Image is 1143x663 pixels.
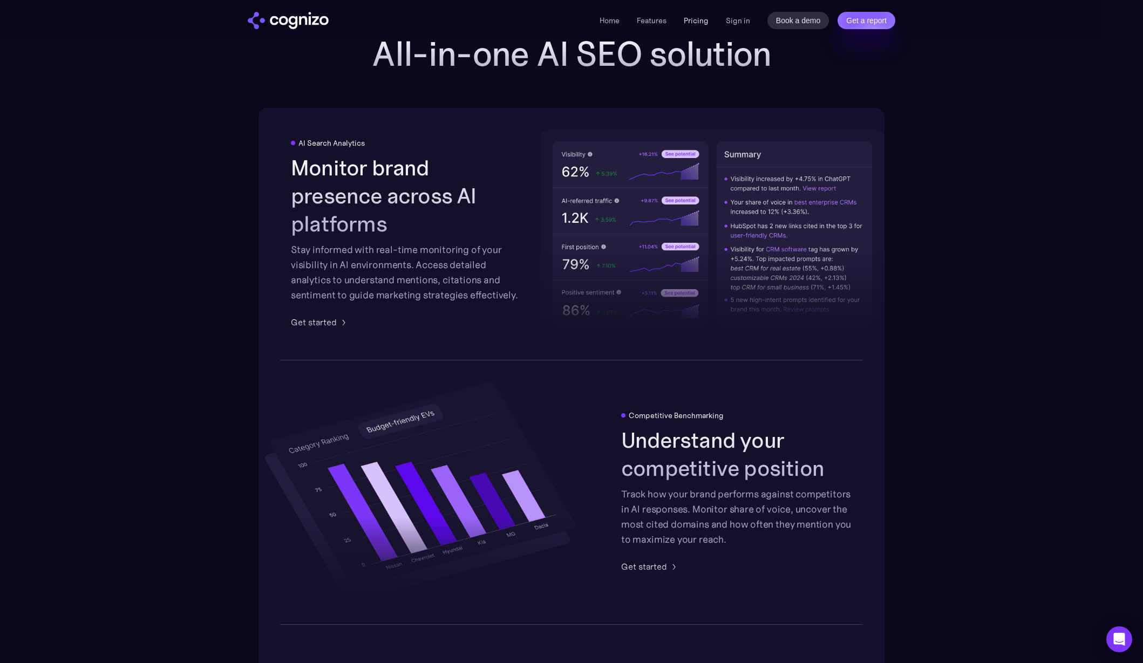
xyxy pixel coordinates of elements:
[621,560,680,573] a: Get started
[248,12,329,29] img: cognizo logo
[726,14,750,27] a: Sign in
[621,487,852,547] div: Track how your brand performs against competitors in AI responses. Monitor share of voice, uncove...
[291,316,350,329] a: Get started
[540,129,885,338] img: AI visibility metrics performance insights
[600,16,620,25] a: Home
[838,12,895,29] a: Get a report
[684,16,709,25] a: Pricing
[621,560,667,573] div: Get started
[248,12,329,29] a: home
[291,242,522,303] div: Stay informed with real-time monitoring of your visibility in AI environments. Access detailed an...
[298,139,365,147] div: AI Search Analytics
[1106,626,1132,652] div: Open Intercom Messenger
[767,12,829,29] a: Book a demo
[621,426,852,482] h2: Understand your competitive position
[291,154,522,238] h2: Monitor brand presence across AI platforms
[291,316,337,329] div: Get started
[356,35,787,73] h2: All-in-one AI SEO solution
[637,16,666,25] a: Features
[629,411,724,420] div: Competitive Benchmarking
